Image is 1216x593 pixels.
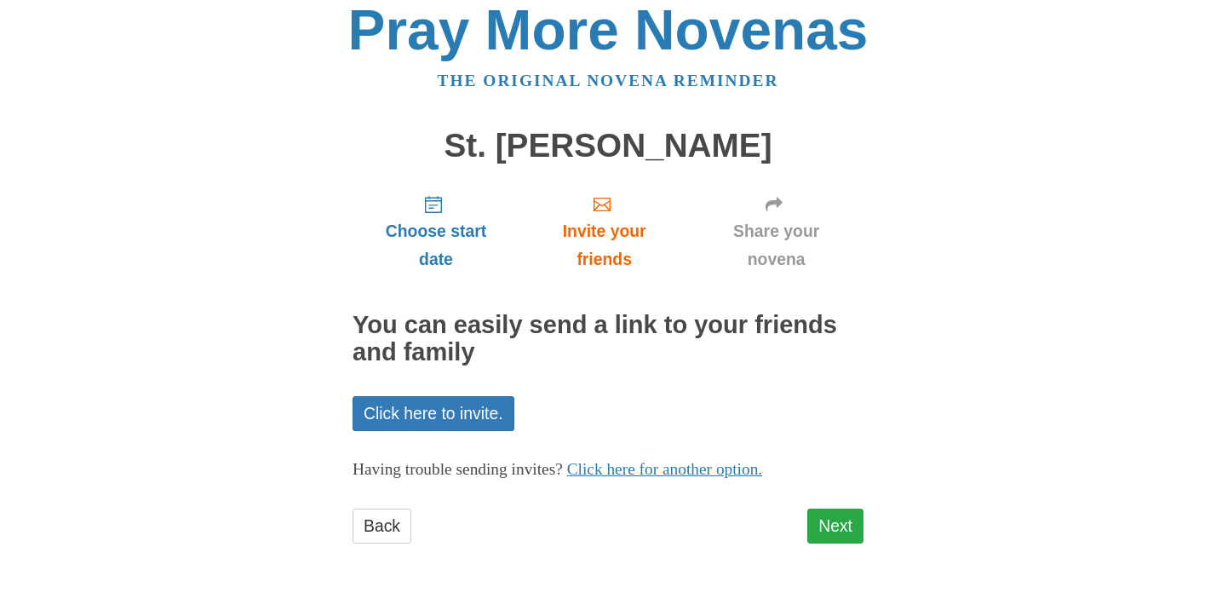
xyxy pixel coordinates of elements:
[519,181,689,282] a: Invite your friends
[353,128,863,164] h1: St. [PERSON_NAME]
[353,509,411,544] a: Back
[438,72,779,89] a: The original novena reminder
[807,509,863,544] a: Next
[353,181,519,282] a: Choose start date
[567,460,763,478] a: Click here for another option.
[370,217,502,273] span: Choose start date
[689,181,863,282] a: Share your novena
[353,396,514,431] a: Click here to invite.
[536,217,672,273] span: Invite your friends
[353,312,863,366] h2: You can easily send a link to your friends and family
[353,460,563,478] span: Having trouble sending invites?
[706,217,846,273] span: Share your novena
